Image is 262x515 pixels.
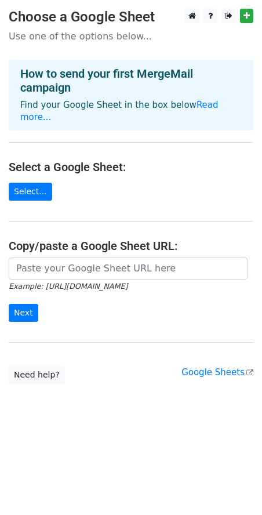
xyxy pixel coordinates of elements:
a: Select... [9,183,52,201]
h4: How to send your first MergeMail campaign [20,67,242,95]
input: Next [9,304,38,322]
input: Paste your Google Sheet URL here [9,257,248,280]
a: Read more... [20,100,219,122]
small: Example: [URL][DOMAIN_NAME] [9,282,128,291]
h4: Copy/paste a Google Sheet URL: [9,239,253,253]
h4: Select a Google Sheet: [9,160,253,174]
a: Need help? [9,366,65,384]
h3: Choose a Google Sheet [9,9,253,26]
a: Google Sheets [181,367,253,378]
p: Find your Google Sheet in the box below [20,99,242,124]
p: Use one of the options below... [9,30,253,42]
